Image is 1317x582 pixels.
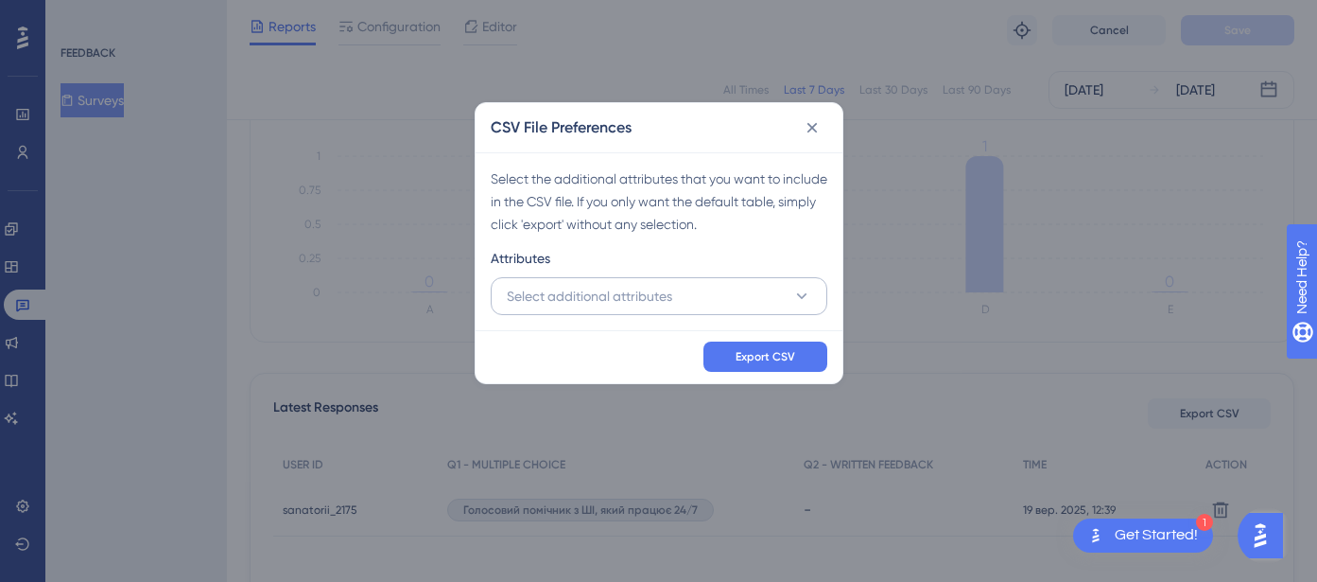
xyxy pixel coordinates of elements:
[1073,519,1213,553] div: Open Get Started! checklist, remaining modules: 1
[491,168,827,236] div: Select the additional attributes that you want to include in the CSV file. If you only want the d...
[491,116,632,139] h2: CSV File Preferences
[44,5,118,27] span: Need Help?
[1084,524,1107,547] img: launcher-image-alternative-text
[507,285,672,308] span: Select additional attributes
[1238,507,1294,564] iframe: UserGuiding AI Assistant Launcher
[1196,514,1213,531] div: 1
[736,349,795,364] span: Export CSV
[491,247,550,270] span: Attributes
[1115,525,1198,546] div: Get Started!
